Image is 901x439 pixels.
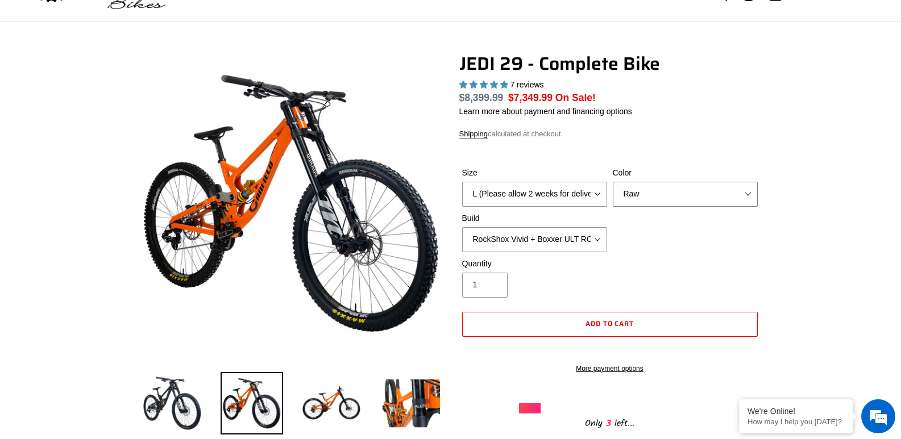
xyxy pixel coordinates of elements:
a: Learn more about payment and financing options [459,107,632,116]
a: More payment options [462,363,758,374]
img: Load image into Gallery viewer, JEDI 29 - Complete Bike [141,372,204,434]
img: Load image into Gallery viewer, JEDI 29 - Complete Bike [380,372,442,434]
img: Load image into Gallery viewer, JEDI 29 - Complete Bike [221,372,283,434]
span: 5.00 stars [459,80,510,89]
s: $8,399.99 [459,92,504,103]
button: Add to cart [462,312,758,337]
div: Only left... [519,413,701,431]
label: Quantity [462,258,607,270]
p: How may I help you today? [748,417,844,426]
span: On Sale! [555,90,596,105]
h1: JEDI 29 - Complete Bike [459,53,761,74]
span: $7,349.99 [508,92,553,103]
span: Add to cart [586,318,634,329]
div: We're Online! [748,407,844,416]
a: Shipping [459,129,488,139]
span: 3 [603,416,614,430]
label: Build [462,212,607,224]
div: calculated at checkout. [459,128,761,140]
img: Load image into Gallery viewer, JEDI 29 - Complete Bike [300,372,363,434]
label: Size [462,167,607,179]
label: Color [613,167,758,179]
span: 7 reviews [510,80,543,89]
